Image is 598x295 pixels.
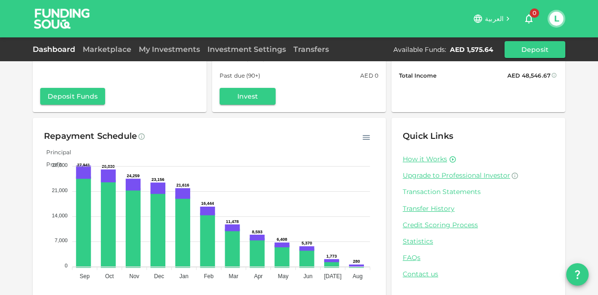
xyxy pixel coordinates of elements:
button: question [566,263,589,286]
a: Transfer History [403,204,554,213]
div: AED 48,546.67 [507,71,550,80]
tspan: Aug [353,273,363,280]
span: Past due (90+) [220,71,261,80]
tspan: Oct [105,273,114,280]
tspan: 14,000 [52,213,68,218]
tspan: Feb [204,273,214,280]
tspan: May [278,273,289,280]
div: Available Funds : [393,45,446,54]
tspan: 21,000 [52,187,68,193]
a: How it Works [403,155,447,164]
tspan: Jan [179,273,188,280]
button: L [549,12,563,26]
tspan: Apr [254,273,263,280]
span: Upgrade to Professional Investor [403,171,510,180]
a: Transfers [290,45,333,54]
a: Upgrade to Professional Investor [403,171,554,180]
span: Quick Links [403,131,453,141]
span: Profit [39,161,62,168]
span: العربية [485,14,504,23]
a: My Investments [135,45,204,54]
a: Marketplace [79,45,135,54]
button: Deposit Funds [40,88,105,105]
tspan: Mar [229,273,239,280]
a: Contact us [403,270,554,279]
tspan: Dec [154,273,164,280]
tspan: 28,000 [52,162,68,168]
a: Statistics [403,237,554,246]
span: 0 [530,8,539,18]
tspan: [DATE] [324,273,342,280]
tspan: Nov [129,273,139,280]
div: AED 0 [360,71,378,80]
button: 0 [520,9,538,28]
div: AED 1,575.64 [450,45,493,54]
a: Transaction Statements [403,187,554,196]
a: FAQs [403,253,554,262]
span: Principal [39,149,71,156]
button: Deposit [505,41,565,58]
button: Invest [220,88,276,105]
tspan: 0 [65,263,68,268]
a: Investment Settings [204,45,290,54]
span: Total Income [399,71,436,80]
tspan: Sep [80,273,90,280]
tspan: 7,000 [55,237,68,243]
a: Dashboard [33,45,79,54]
a: Credit Scoring Process [403,221,554,230]
div: Repayment Schedule [44,129,137,144]
tspan: Jun [304,273,313,280]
